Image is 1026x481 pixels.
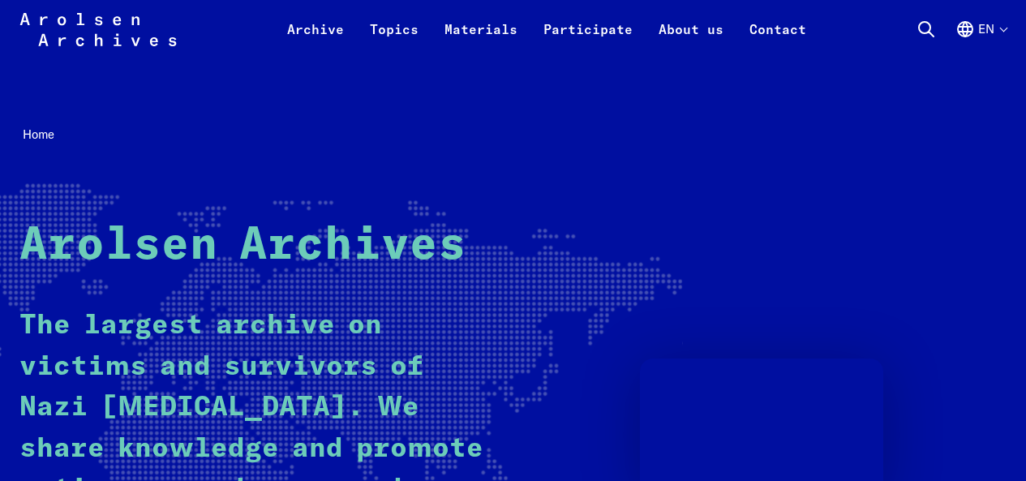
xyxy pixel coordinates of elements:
[19,223,466,268] strong: Arolsen Archives
[274,10,819,49] nav: Primary
[431,19,530,58] a: Materials
[646,19,736,58] a: About us
[955,19,1007,58] button: English, language selection
[23,127,54,142] span: Home
[274,19,357,58] a: Archive
[19,122,1007,147] nav: Breadcrumb
[357,19,431,58] a: Topics
[736,19,819,58] a: Contact
[530,19,646,58] a: Participate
